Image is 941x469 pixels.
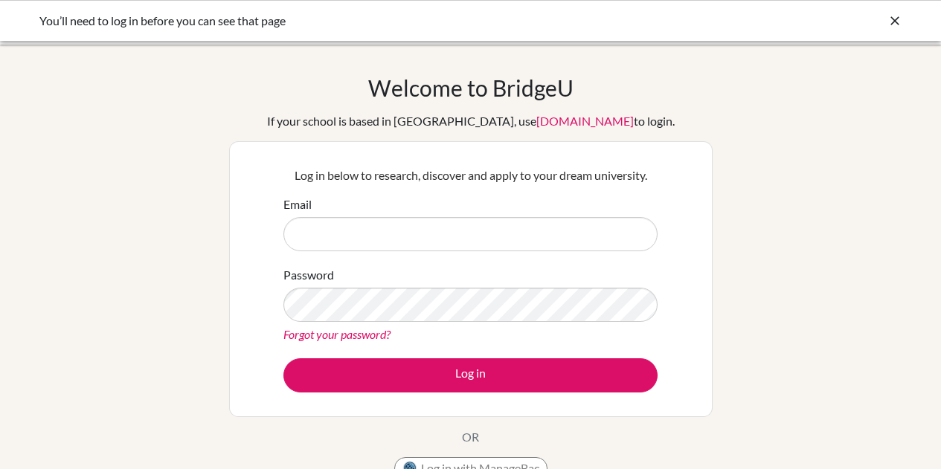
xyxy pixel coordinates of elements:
[283,327,391,341] a: Forgot your password?
[283,166,658,184] p: Log in below to research, discover and apply to your dream university.
[39,12,679,30] div: You’ll need to log in before you can see that page
[368,74,574,101] h1: Welcome to BridgeU
[536,114,634,128] a: [DOMAIN_NAME]
[462,428,479,446] p: OR
[267,112,675,130] div: If your school is based in [GEOGRAPHIC_DATA], use to login.
[283,266,334,284] label: Password
[283,195,312,213] label: Email
[283,358,658,392] button: Log in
